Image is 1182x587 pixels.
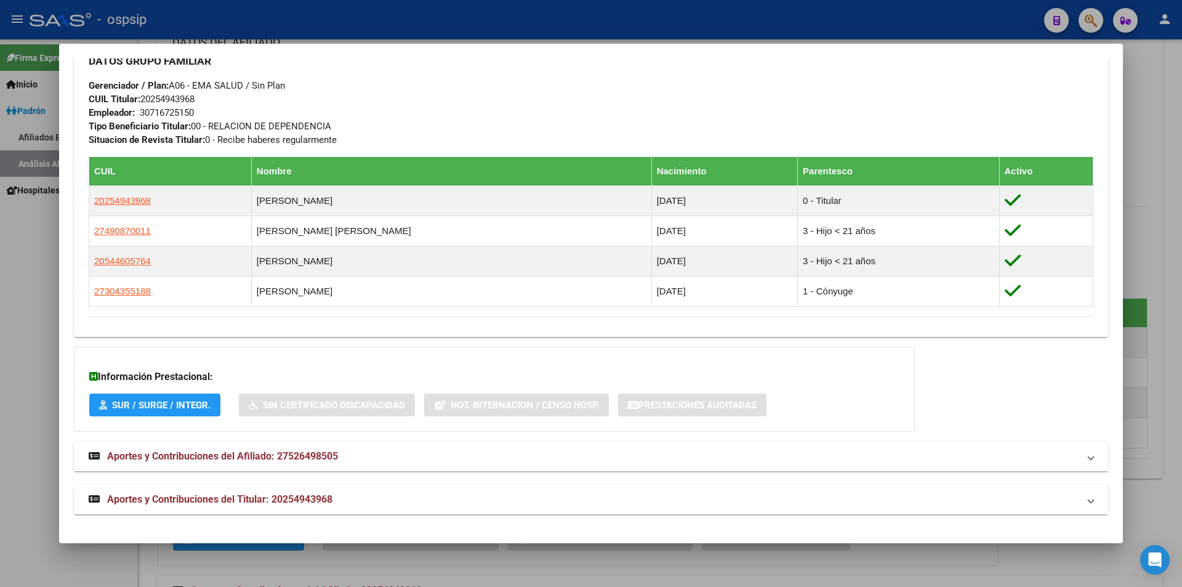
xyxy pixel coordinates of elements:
mat-expansion-panel-header: Aportes y Contribuciones del Afiliado: 27526498505 [74,442,1108,471]
button: Prestaciones Auditadas [618,394,766,416]
button: SUR / SURGE / INTEGR. [89,394,220,416]
h3: DATOS GRUPO FAMILIAR [89,54,1093,68]
span: 27304355188 [94,286,151,296]
span: 20254943968 [89,94,195,105]
td: [DATE] [651,246,797,276]
td: [DATE] [651,185,797,216]
span: 0 - Recibe haberes regularmente [89,134,337,145]
strong: Gerenciador / Plan: [89,80,169,91]
td: [PERSON_NAME] [251,185,651,216]
td: [DATE] [651,276,797,306]
td: 0 - Titular [798,185,999,216]
td: [DATE] [651,216,797,246]
strong: Situacion de Revista Titular: [89,134,205,145]
td: [PERSON_NAME] [251,276,651,306]
div: Open Intercom Messenger [1140,545,1170,575]
span: Not. Internacion / Censo Hosp. [451,400,599,411]
span: Aportes y Contribuciones del Titular: 20254943968 [107,493,332,505]
td: 3 - Hijo < 21 años [798,246,999,276]
td: [PERSON_NAME] [251,246,651,276]
button: Not. Internacion / Censo Hosp. [424,394,609,416]
th: Nacimiento [651,156,797,185]
span: 20544605764 [94,256,151,266]
span: 00 - RELACION DE DEPENDENCIA [89,121,331,132]
th: Parentesco [798,156,999,185]
td: [PERSON_NAME] [PERSON_NAME] [251,216,651,246]
strong: CUIL Titular: [89,94,140,105]
td: 3 - Hijo < 21 años [798,216,999,246]
strong: Empleador: [89,107,135,118]
span: 27490870011 [94,225,151,236]
td: 1 - Cónyuge [798,276,999,306]
strong: Tipo Beneficiario Titular: [89,121,191,132]
mat-expansion-panel-header: Aportes y Contribuciones del Titular: 20254943968 [74,485,1108,514]
div: 30716725150 [140,106,194,119]
span: Prestaciones Auditadas [638,400,757,411]
button: Sin Certificado Discapacidad [239,394,415,416]
span: SUR / SURGE / INTEGR. [112,400,211,411]
span: Sin Certificado Discapacidad [263,400,405,411]
h3: Información Prestacional: [89,370,899,384]
span: 20254943968 [94,195,151,206]
span: Aportes y Contribuciones del Afiliado: 27526498505 [107,450,338,462]
span: A06 - EMA SALUD / Sin Plan [89,80,285,91]
th: CUIL [89,156,252,185]
th: Activo [999,156,1093,185]
th: Nombre [251,156,651,185]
